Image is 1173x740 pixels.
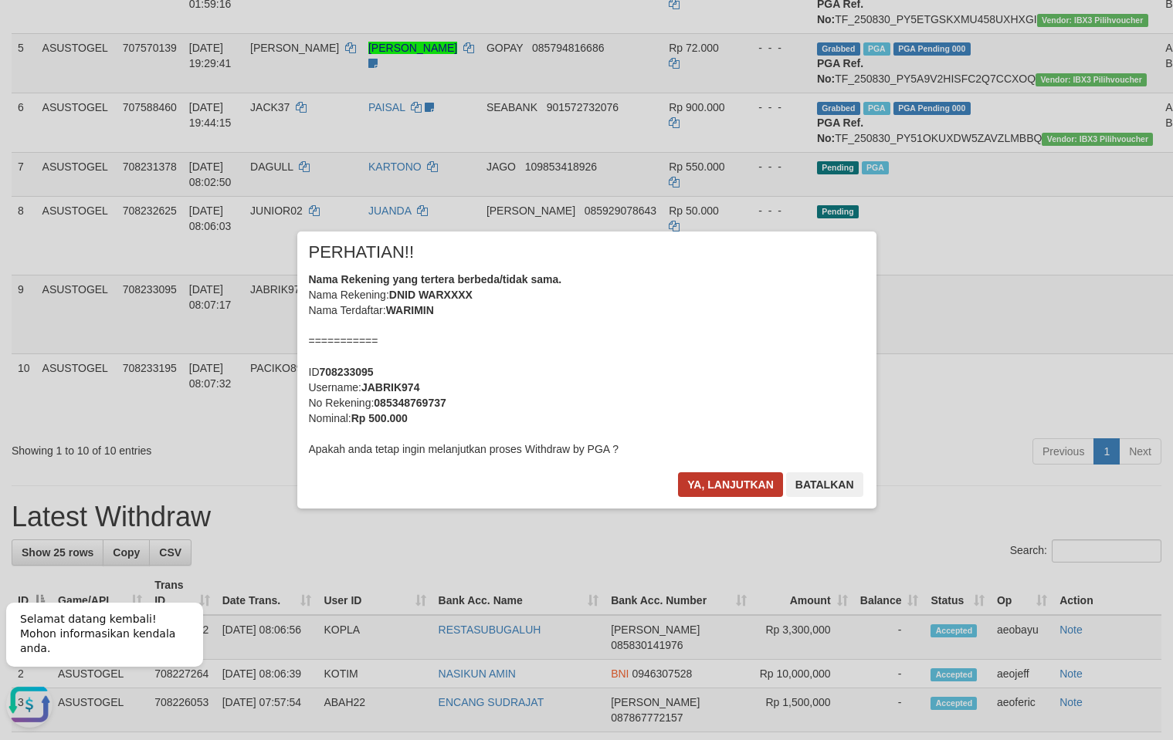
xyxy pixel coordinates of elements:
b: WARIMIN [386,304,434,316]
button: Open LiveChat chat widget [6,93,53,139]
button: Ya, lanjutkan [678,472,783,497]
span: Selamat datang kembali! Mohon informasikan kendala anda. [20,24,175,66]
span: PERHATIAN!! [309,245,415,260]
b: Nama Rekening yang tertera berbeda/tidak sama. [309,273,562,286]
b: Rp 500.000 [351,412,408,424]
b: 708233095 [320,366,374,378]
b: DNID WARXXXX [389,289,473,301]
b: JABRIK974 [361,381,419,394]
b: 085348769737 [374,397,446,409]
div: Nama Rekening: Nama Terdaftar: =========== ID Username: No Rekening: Nominal: Apakah anda tetap i... [309,272,865,457]
button: Batalkan [786,472,863,497]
